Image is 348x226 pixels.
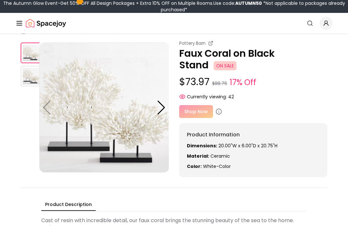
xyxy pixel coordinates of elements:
[228,93,234,100] span: 42
[26,17,66,30] a: Spacejoy
[39,43,169,172] img: https://storage.googleapis.com/spacejoy-main/assets/5f2303e886a57e001c3b058d/product_0_gjl1da4jn8j
[187,131,320,139] h6: Product Information
[21,66,41,86] img: https://storage.googleapis.com/spacejoy-main/assets/5f2303e886a57e001c3b058d/product_1_07o4jd0mo34ld
[214,61,237,70] span: ON SALE
[212,80,227,87] small: $88.76
[210,153,230,159] span: Ceramic
[26,17,66,30] img: Spacejoy Logo
[187,93,227,100] span: Currently viewing:
[187,153,209,159] strong: Material:
[179,40,206,46] small: Pottery Barn
[15,13,333,34] nav: Global
[203,163,231,170] span: white-color
[41,199,96,211] button: Product Description
[187,142,320,149] p: 20.00"W x 6.00"D x 20.75"H
[179,76,327,88] p: $73.97
[21,43,41,63] img: https://storage.googleapis.com/spacejoy-main/assets/5f2303e886a57e001c3b058d/product_0_gjl1da4jn8j
[187,142,217,149] strong: Dimensions:
[179,48,327,71] p: Faux Coral on Black Stand
[187,163,202,170] strong: Color:
[230,77,256,88] small: 17% Off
